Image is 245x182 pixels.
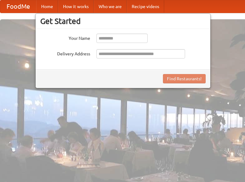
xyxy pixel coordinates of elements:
[40,34,90,41] label: Your Name
[58,0,94,13] a: How it works
[40,16,206,26] h3: Get Started
[40,49,90,57] label: Delivery Address
[94,0,127,13] a: Who we are
[36,0,58,13] a: Home
[163,74,206,83] button: Find Restaurants!
[127,0,164,13] a: Recipe videos
[0,0,36,13] a: FoodMe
